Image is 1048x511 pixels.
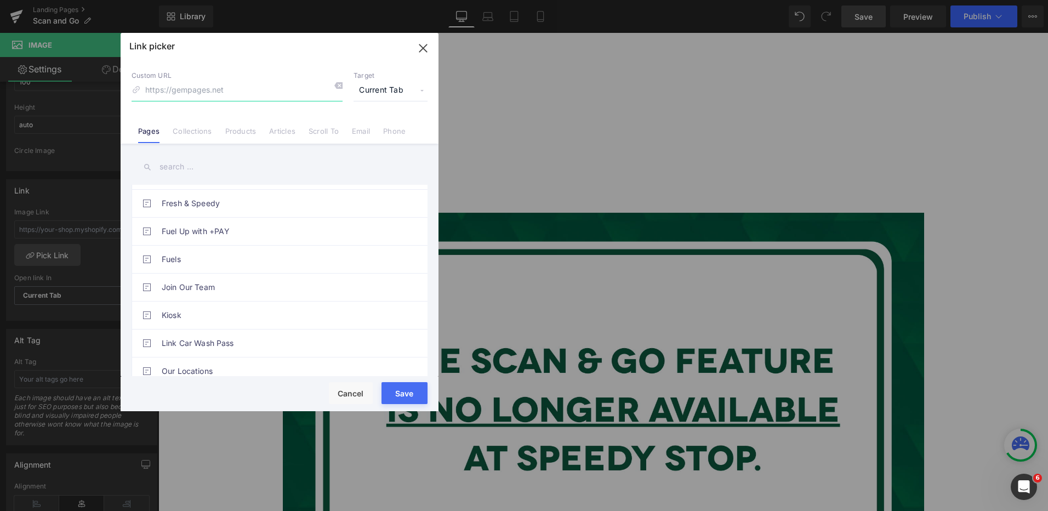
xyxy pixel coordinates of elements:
[162,330,403,357] a: Link Car Wash Pass
[162,274,403,301] a: Join Our Team
[156,41,176,65] a: Home
[329,382,373,404] button: Cancel
[138,127,160,143] a: Pages
[187,41,225,65] a: Rewards
[348,41,374,65] a: Fuels
[132,71,343,80] p: Custom URL
[354,71,428,80] p: Target
[132,155,428,179] input: search ...
[1011,474,1037,500] iframe: Intercom live chat
[162,218,403,245] a: Fuel Up with +PAY
[269,127,295,143] a: Articles
[386,8,503,16] a: Get the new Speedy Stop Rewards App
[381,382,428,404] button: Save
[352,127,370,143] a: Email
[162,357,403,385] a: Our Locations
[446,41,479,65] a: Locations
[162,302,403,329] a: Kiosk
[291,41,337,65] a: Speedy Wash
[354,80,428,101] span: Current Tab
[309,127,339,143] a: Scroll To
[236,41,280,65] a: Order Ahead
[385,41,435,65] a: Join Our Team
[162,190,403,217] a: Fresh & Speedy
[173,127,212,143] a: Collections
[383,127,406,143] a: Phone
[162,246,403,273] a: Fuels
[129,41,175,52] p: Link picker
[1033,474,1042,482] span: 6
[132,80,343,101] input: https://gempages.net
[225,127,257,143] a: Products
